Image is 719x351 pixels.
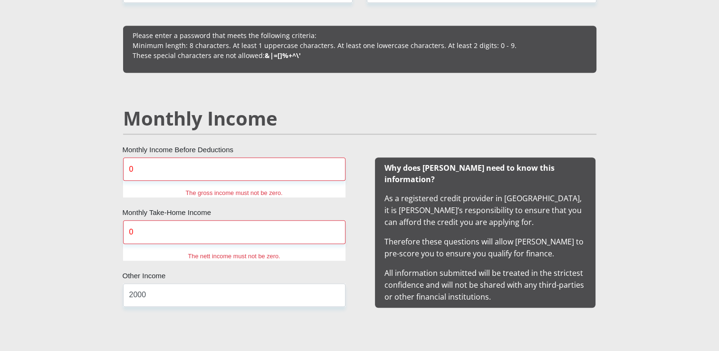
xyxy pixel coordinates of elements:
[123,220,345,244] input: Monthly Take Home Income
[133,30,587,60] p: Please enter a password that meets the following criteria: Minimum length: 8 characters. At least...
[123,283,345,307] input: Other Income
[123,157,345,181] input: Monthly Income Before Deductions
[384,162,586,302] span: As a registered credit provider in [GEOGRAPHIC_DATA], it is [PERSON_NAME]’s responsibility to ens...
[384,163,555,185] b: Why does [PERSON_NAME] need to know this information?
[265,51,301,60] b: &|=[]%+^\'
[123,252,345,261] div: The nett income must not be zero.
[123,107,596,130] h2: Monthly Income
[123,188,345,197] div: The gross income must not be zero.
